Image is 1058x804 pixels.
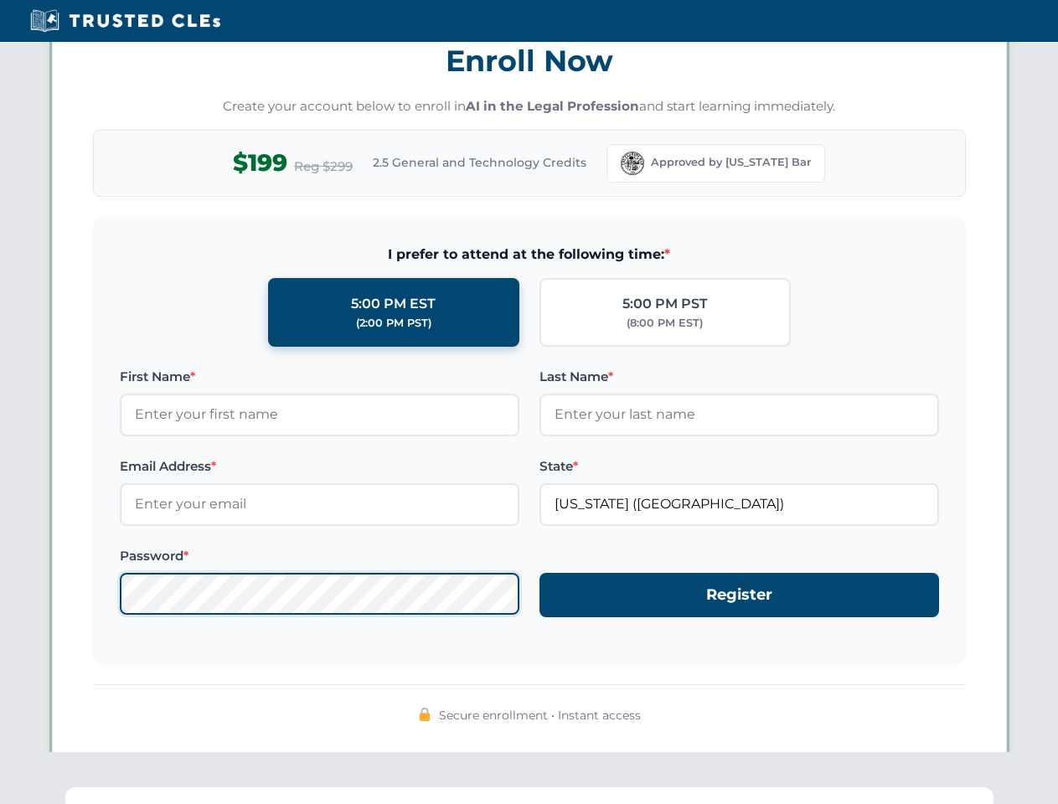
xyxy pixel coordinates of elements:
[25,8,225,33] img: Trusted CLEs
[539,394,939,435] input: Enter your last name
[120,546,519,566] label: Password
[539,573,939,617] button: Register
[120,483,519,525] input: Enter your email
[93,34,966,87] h3: Enroll Now
[373,153,586,172] span: 2.5 General and Technology Credits
[351,293,436,315] div: 5:00 PM EST
[294,157,353,177] span: Reg $299
[621,152,644,175] img: Florida Bar
[627,315,703,332] div: (8:00 PM EST)
[120,244,939,265] span: I prefer to attend at the following time:
[539,483,939,525] input: Florida (FL)
[539,456,939,477] label: State
[120,456,519,477] label: Email Address
[233,144,287,182] span: $199
[539,367,939,387] label: Last Name
[466,98,639,114] strong: AI in the Legal Profession
[651,154,811,171] span: Approved by [US_STATE] Bar
[418,708,431,721] img: 🔒
[439,706,641,724] span: Secure enrollment • Instant access
[622,293,708,315] div: 5:00 PM PST
[93,97,966,116] p: Create your account below to enroll in and start learning immediately.
[120,367,519,387] label: First Name
[120,394,519,435] input: Enter your first name
[356,315,431,332] div: (2:00 PM PST)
